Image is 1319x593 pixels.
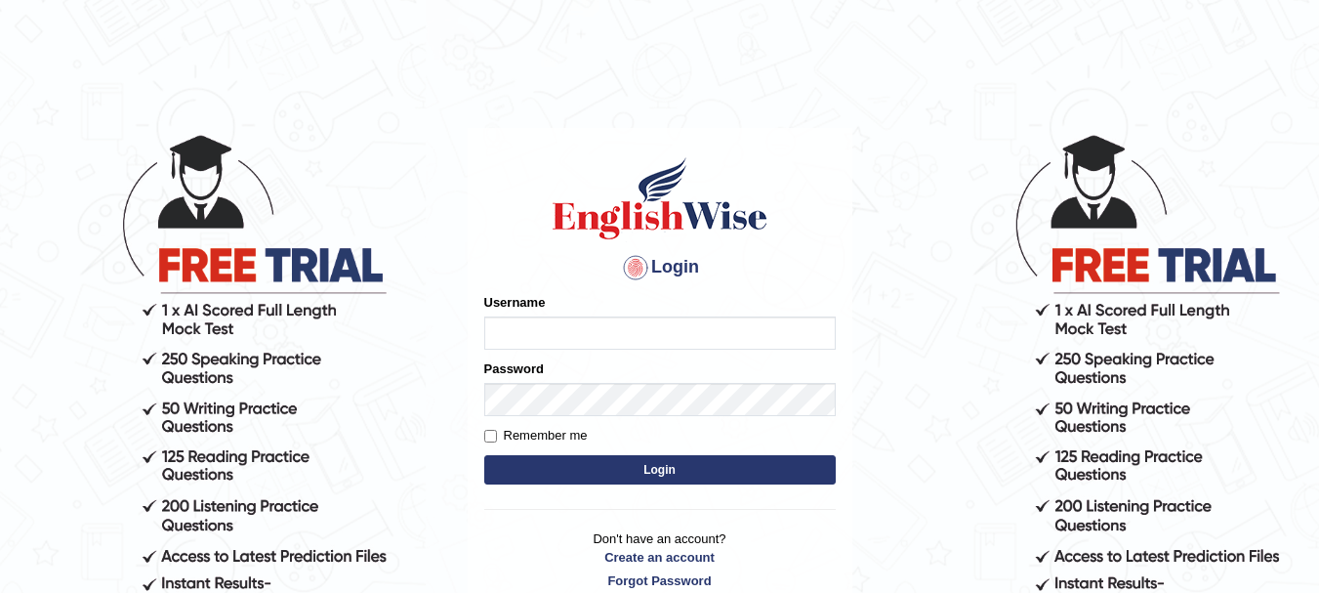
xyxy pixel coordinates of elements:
label: Username [484,293,546,312]
button: Login [484,455,836,485]
h4: Login [484,252,836,283]
input: Remember me [484,430,497,443]
img: Logo of English Wise sign in for intelligent practice with AI [549,154,771,242]
a: Forgot Password [484,572,836,590]
label: Remember me [484,426,588,445]
p: Don't have an account? [484,529,836,590]
a: Create an account [484,548,836,567]
label: Password [484,360,544,378]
